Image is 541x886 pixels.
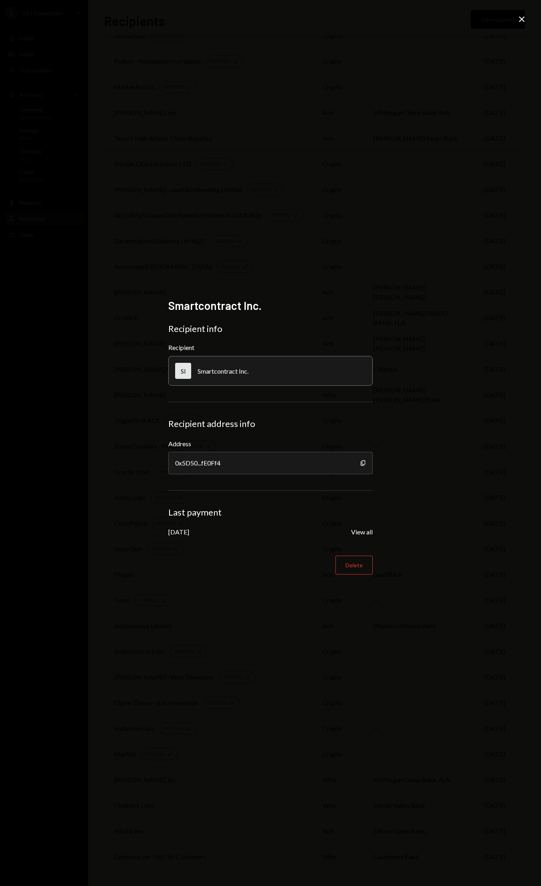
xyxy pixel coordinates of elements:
div: Recipient info [168,323,373,334]
button: Delete [335,556,373,574]
div: Smartcontract Inc. [198,367,248,375]
button: View all [351,528,373,536]
div: [DATE] [168,528,189,536]
label: Address [168,439,373,449]
div: SI [175,363,191,379]
div: Recipient address info [168,418,373,429]
div: 0x5D50...fE0Ff4 [168,452,373,474]
h2: Smartcontract Inc. [168,298,373,314]
div: Last payment [168,507,373,518]
div: Recipient [168,344,373,351]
